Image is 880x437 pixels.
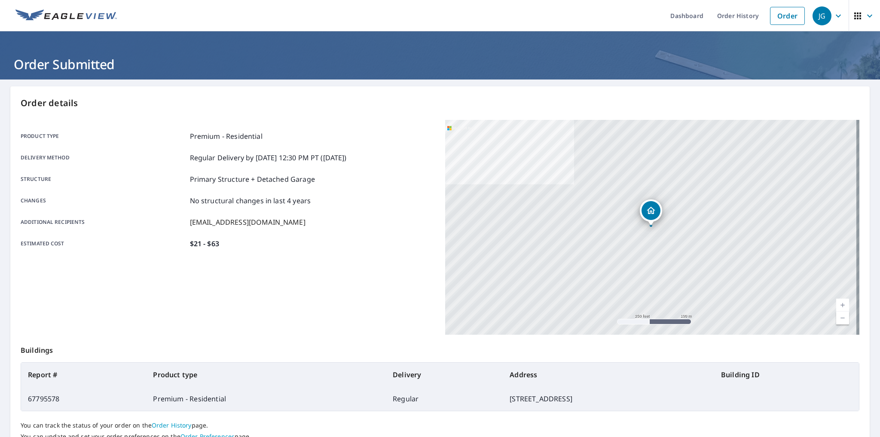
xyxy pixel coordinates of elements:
a: Current Level 17, Zoom In [836,299,849,312]
th: Product type [146,363,386,387]
p: Additional recipients [21,217,186,227]
p: No structural changes in last 4 years [190,196,311,206]
th: Building ID [714,363,859,387]
p: Delivery method [21,153,186,163]
p: Changes [21,196,186,206]
p: [EMAIL_ADDRESS][DOMAIN_NAME] [190,217,306,227]
div: JG [813,6,831,25]
p: Premium - Residential [190,131,263,141]
p: Structure [21,174,186,184]
a: Current Level 17, Zoom Out [836,312,849,324]
td: [STREET_ADDRESS] [503,387,714,411]
h1: Order Submitted [10,55,870,73]
p: Buildings [21,335,859,362]
a: Order History [152,421,192,429]
p: Product type [21,131,186,141]
p: Estimated cost [21,238,186,249]
p: Order details [21,97,859,110]
img: EV Logo [15,9,117,22]
td: Premium - Residential [146,387,386,411]
p: Primary Structure + Detached Garage [190,174,315,184]
td: 67795578 [21,387,146,411]
p: $21 - $63 [190,238,219,249]
th: Delivery [386,363,503,387]
td: Regular [386,387,503,411]
a: Order [770,7,805,25]
th: Report # [21,363,146,387]
p: You can track the status of your order on the page. [21,422,859,429]
div: Dropped pin, building 1, Residential property, 931 Bayou Pkwy Houston, TX 77077 [640,199,662,226]
p: Regular Delivery by [DATE] 12:30 PM PT ([DATE]) [190,153,347,163]
th: Address [503,363,714,387]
